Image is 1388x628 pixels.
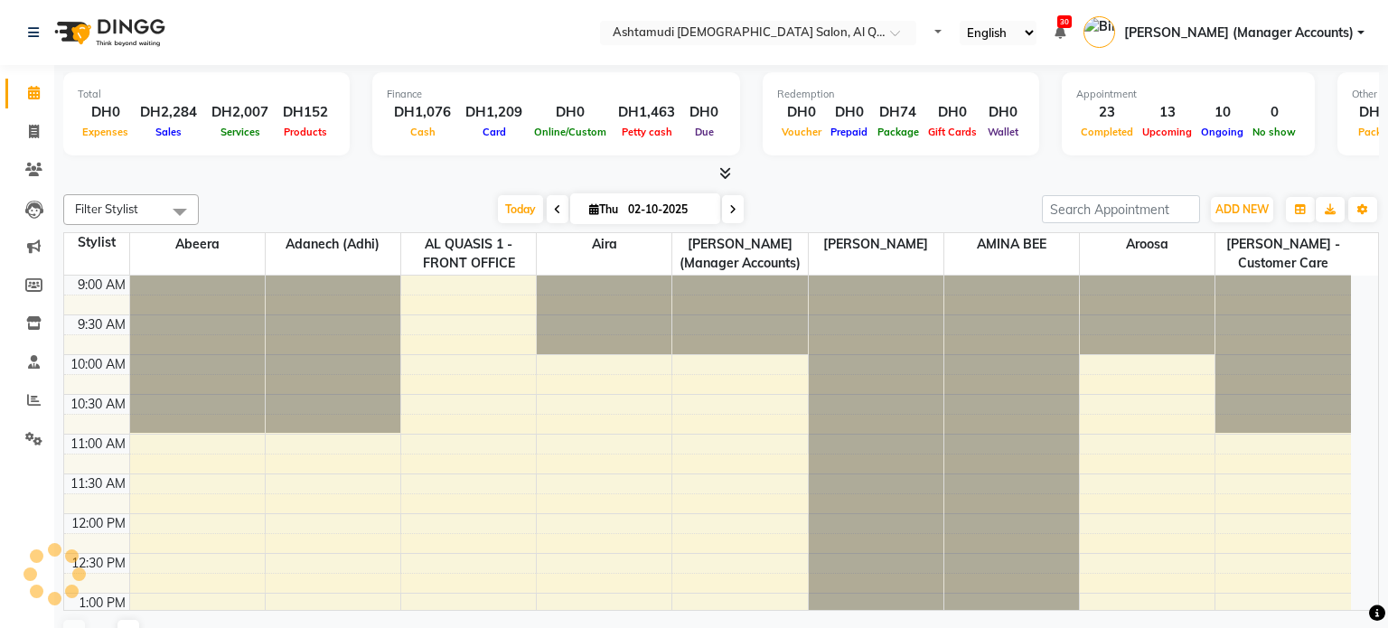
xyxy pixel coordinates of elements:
[74,276,129,295] div: 9:00 AM
[1124,23,1354,42] span: [PERSON_NAME] (Manager Accounts)
[1138,102,1196,123] div: 13
[498,195,543,223] span: Today
[530,102,611,123] div: DH0
[266,233,400,256] span: Adanech (Adhi)
[924,102,981,123] div: DH0
[1196,102,1248,123] div: 10
[682,102,726,123] div: DH0
[387,87,726,102] div: Finance
[1248,102,1300,123] div: 0
[78,87,335,102] div: Total
[67,474,129,493] div: 11:30 AM
[67,355,129,374] div: 10:00 AM
[1076,126,1138,138] span: Completed
[74,315,129,334] div: 9:30 AM
[924,126,981,138] span: Gift Cards
[1196,126,1248,138] span: Ongoing
[401,233,536,275] span: AL QUASIS 1 - FRONT OFFICE
[872,102,924,123] div: DH74
[78,102,133,123] div: DH0
[826,102,872,123] div: DH0
[67,395,129,414] div: 10:30 AM
[1211,197,1273,222] button: ADD NEW
[1080,233,1214,256] span: Aroosa
[1076,102,1138,123] div: 23
[981,102,1025,123] div: DH0
[983,126,1023,138] span: Wallet
[777,102,826,123] div: DH0
[777,126,826,138] span: Voucher
[68,514,129,533] div: 12:00 PM
[873,126,924,138] span: Package
[537,233,671,256] span: Aira
[151,126,186,138] span: Sales
[1215,202,1269,216] span: ADD NEW
[216,126,265,138] span: Services
[276,102,335,123] div: DH152
[1138,126,1196,138] span: Upcoming
[68,554,129,573] div: 12:30 PM
[1083,16,1115,48] img: Bindu (Manager Accounts)
[1076,87,1300,102] div: Appointment
[690,126,718,138] span: Due
[279,126,332,138] span: Products
[46,7,170,58] img: logo
[826,126,872,138] span: Prepaid
[611,102,682,123] div: DH1,463
[75,594,129,613] div: 1:00 PM
[1042,195,1200,223] input: Search Appointment
[809,233,943,256] span: [PERSON_NAME]
[75,202,138,216] span: Filter Stylist
[67,435,129,454] div: 11:00 AM
[204,102,276,123] div: DH2,007
[387,102,458,123] div: DH1,076
[1248,126,1300,138] span: No show
[406,126,440,138] span: Cash
[78,126,133,138] span: Expenses
[617,126,677,138] span: Petty cash
[1055,24,1065,41] a: 30
[64,233,129,252] div: Stylist
[130,233,265,256] span: Abeera
[1215,233,1351,275] span: [PERSON_NAME] - Customer care
[623,196,713,223] input: 2025-10-02
[478,126,511,138] span: Card
[530,126,611,138] span: Online/Custom
[1057,15,1072,28] span: 30
[944,233,1079,256] span: AMINA BEE
[777,87,1025,102] div: Redemption
[585,202,623,216] span: Thu
[133,102,204,123] div: DH2,284
[458,102,530,123] div: DH1,209
[672,233,807,275] span: [PERSON_NAME] (Manager Accounts)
